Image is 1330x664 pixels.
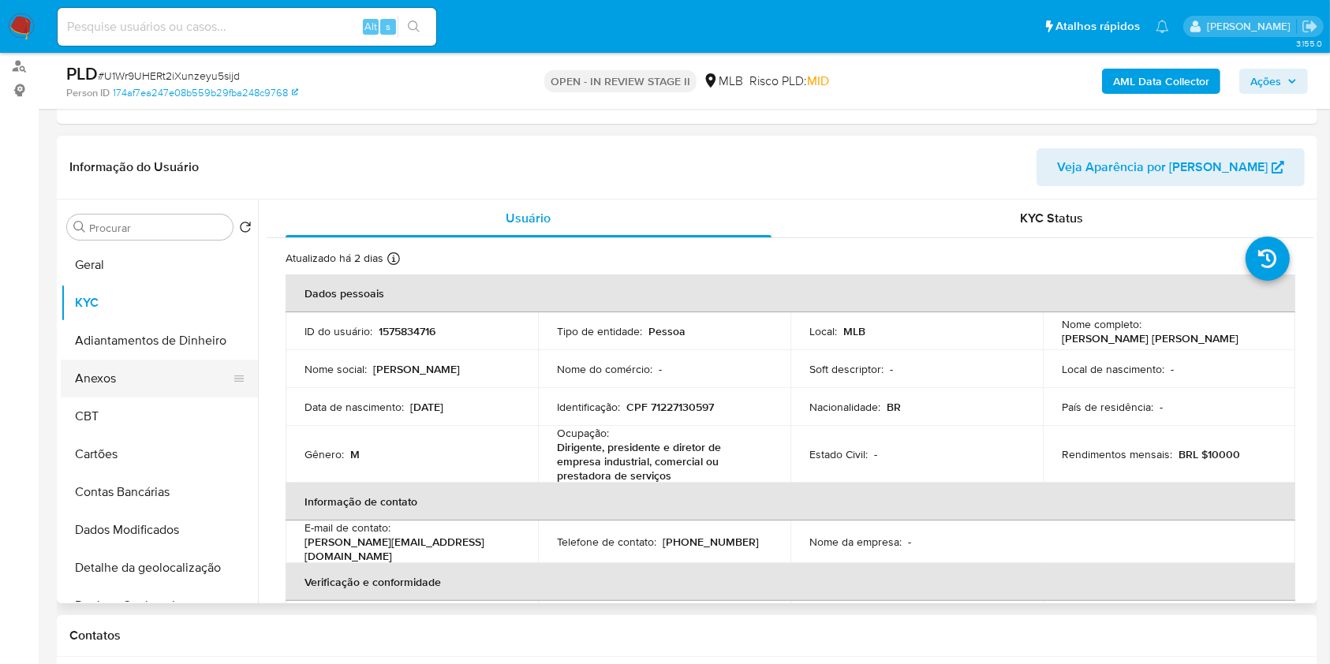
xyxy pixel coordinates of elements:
span: Risco PLD: [749,73,829,90]
button: AML Data Collector [1102,69,1220,94]
b: AML Data Collector [1113,69,1209,94]
p: Gênero : [304,447,344,461]
button: Ações [1239,69,1308,94]
b: PLD [66,61,98,86]
p: Nome da empresa : [809,535,902,549]
p: - [1160,400,1163,414]
button: Geral [61,246,258,284]
a: 174af7ea247e08b559b29fba248c9768 [113,86,298,100]
button: Adiantamentos de Dinheiro [61,322,258,360]
p: Identificação : [557,400,620,414]
input: Pesquise usuários ou casos... [58,17,436,37]
p: Nome social : [304,362,367,376]
p: Nome completo : [1062,317,1141,331]
p: - [1171,362,1174,376]
span: Ações [1250,69,1281,94]
p: Rendimentos mensais : [1062,447,1172,461]
span: Atalhos rápidos [1055,18,1140,35]
p: Ocupação : [557,426,609,440]
p: [PERSON_NAME] [373,362,460,376]
p: MLB [843,324,865,338]
span: s [386,19,390,34]
button: CBT [61,397,258,435]
button: Contas Bancárias [61,473,258,511]
p: ana.conceicao@mercadolivre.com [1207,19,1296,34]
p: Estado Civil : [809,447,868,461]
button: Cartões [61,435,258,473]
span: KYC Status [1020,209,1083,227]
p: Local de nascimento : [1062,362,1164,376]
p: Nome do comércio : [557,362,652,376]
button: Dados Modificados [61,511,258,549]
p: - [890,362,893,376]
button: Retornar ao pedido padrão [239,221,252,238]
p: OPEN - IN REVIEW STAGE II [544,70,697,92]
p: - [659,362,662,376]
p: [PHONE_NUMBER] [663,535,759,549]
b: Person ID [66,86,110,100]
span: Usuário [506,209,551,227]
button: Procurar [73,221,86,233]
span: Alt [364,19,377,34]
span: MID [807,72,829,90]
span: Veja Aparência por [PERSON_NAME] [1057,148,1268,186]
p: Local : [809,324,837,338]
p: ID do usuário : [304,324,372,338]
button: search-icon [398,16,430,38]
p: - [908,535,911,549]
p: Soft descriptor : [809,362,884,376]
span: # U1Wr9UHERt2iXunzeyu5sijd [98,68,240,84]
p: Dirigente, presidente e diretor de empresa industrial, comercial ou prestadora de serviços [557,440,765,483]
p: CPF 71227130597 [626,400,714,414]
th: Dados pessoais [286,274,1295,312]
p: [PERSON_NAME][EMAIL_ADDRESS][DOMAIN_NAME] [304,535,513,563]
p: Tipo de entidade : [557,324,642,338]
p: Data de nascimento : [304,400,404,414]
p: Nacionalidade : [809,400,880,414]
th: Verificação e conformidade [286,563,1295,601]
th: Informação de contato [286,483,1295,520]
button: KYC [61,284,258,322]
span: 3.155.0 [1296,37,1322,50]
button: Detalhe da geolocalização [61,549,258,587]
p: Telefone de contato : [557,535,656,549]
h1: Contatos [69,628,1305,643]
a: Sair [1302,18,1318,35]
input: Procurar [89,221,226,235]
p: [DATE] [410,400,443,414]
p: Pessoa [648,324,686,338]
h1: Informação do Usuário [69,159,199,175]
button: Veja Aparência por [PERSON_NAME] [1037,148,1305,186]
p: País de residência : [1062,400,1153,414]
p: 1575834716 [379,324,435,338]
a: Notificações [1156,20,1169,33]
p: M [350,447,360,461]
button: Anexos [61,360,245,397]
p: BR [887,400,901,414]
p: - [874,447,877,461]
p: BRL $10000 [1179,447,1240,461]
p: Atualizado há 2 dias [286,251,383,266]
div: MLB [703,73,743,90]
p: E-mail de contato : [304,520,390,535]
p: [PERSON_NAME] [PERSON_NAME] [1062,331,1238,345]
button: Devices Geolocation [61,587,258,625]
